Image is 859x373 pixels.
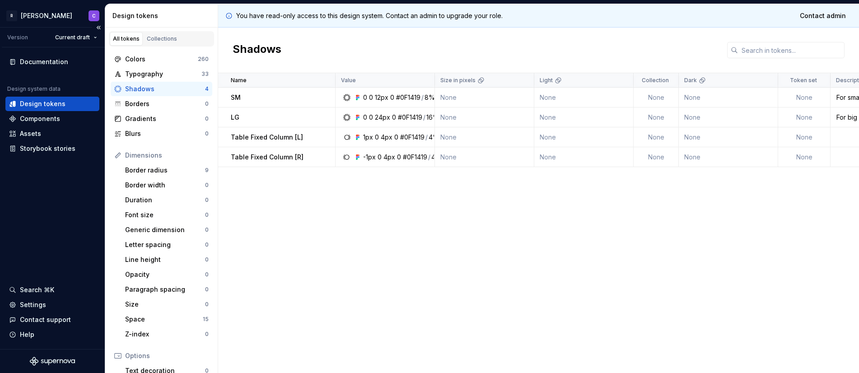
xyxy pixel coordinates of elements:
div: Storybook stories [20,144,75,153]
p: Collection [642,77,669,84]
span: Current draft [55,34,90,41]
div: / [425,133,428,142]
div: 0 [205,256,209,263]
div: R [6,10,17,21]
div: 1px [363,133,373,142]
div: Opacity [125,270,205,279]
a: Generic dimension0 [121,223,212,237]
td: None [778,107,831,127]
p: Table Fixed Column [R] [231,153,303,162]
td: None [435,88,534,107]
button: Collapse sidebar [92,21,105,34]
td: None [778,147,831,167]
p: Dark [684,77,697,84]
p: Table Fixed Column [L] [231,133,303,142]
p: Name [231,77,247,84]
td: None [534,147,634,167]
div: 0 [394,133,398,142]
a: Design tokens [5,97,99,111]
a: Gradients0 [111,112,212,126]
div: 0 [205,271,209,278]
div: #0F1419 [398,113,422,122]
a: Storybook stories [5,141,99,156]
td: None [679,147,778,167]
a: Borders0 [111,97,212,111]
p: SM [231,93,241,102]
div: Line height [125,255,205,264]
button: Current draft [51,31,101,44]
a: Blurs0 [111,126,212,141]
div: Dimensions [125,151,209,160]
p: You have read-only access to this design system. Contact an admin to upgrade your role. [236,11,503,20]
td: None [634,107,679,127]
div: Z-index [125,330,205,339]
div: 12px [375,93,388,102]
a: Paragraph spacing0 [121,282,212,297]
div: 0 [378,153,382,162]
div: 0 [205,241,209,248]
p: LG [231,113,239,122]
a: Assets [5,126,99,141]
td: None [634,127,679,147]
button: R[PERSON_NAME]C [2,6,103,25]
div: 0 [205,196,209,204]
div: 15 [203,316,209,323]
td: None [634,147,679,167]
p: Size in pixels [440,77,476,84]
div: 0 [205,115,209,122]
a: Duration0 [121,193,212,207]
a: Shadows4 [111,82,212,96]
td: None [634,88,679,107]
a: Border radius9 [121,163,212,177]
p: Value [341,77,356,84]
div: 0 [205,286,209,293]
div: 0 [205,211,209,219]
td: None [679,88,778,107]
a: Colors260 [111,52,212,66]
div: C [92,12,96,19]
div: 4% [429,133,439,142]
a: Z-index0 [121,327,212,341]
a: Border width0 [121,178,212,192]
a: Letter spacing0 [121,238,212,252]
td: None [534,88,634,107]
a: Components [5,112,99,126]
div: 0 [363,113,367,122]
div: 0 [369,113,373,122]
button: Search ⌘K [5,283,99,297]
a: Documentation [5,55,99,69]
div: 4px [381,133,392,142]
div: Font size [125,210,205,219]
div: Version [7,34,28,41]
div: Options [125,351,209,360]
a: Opacity0 [121,267,212,282]
td: None [534,127,634,147]
div: 4% [431,153,442,162]
div: 0 [205,331,209,338]
div: 16% [426,113,439,122]
div: 0 [369,93,373,102]
div: / [421,93,424,102]
div: 0 [205,182,209,189]
div: 9 [205,167,209,174]
div: Duration [125,196,205,205]
div: Design tokens [112,11,214,20]
div: Design tokens [20,99,65,108]
div: Typography [125,70,201,79]
div: 24px [375,113,390,122]
div: 0 [205,100,209,107]
div: Border width [125,181,205,190]
div: / [428,153,430,162]
div: Colors [125,55,198,64]
a: Settings [5,298,99,312]
td: None [679,107,778,127]
a: Space15 [121,312,212,326]
div: All tokens [113,35,140,42]
div: #0F1419 [400,133,425,142]
td: None [679,127,778,147]
div: 0 [205,301,209,308]
div: / [423,113,425,122]
a: Supernova Logo [30,357,75,366]
td: None [435,127,534,147]
span: Contact admin [800,11,846,20]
